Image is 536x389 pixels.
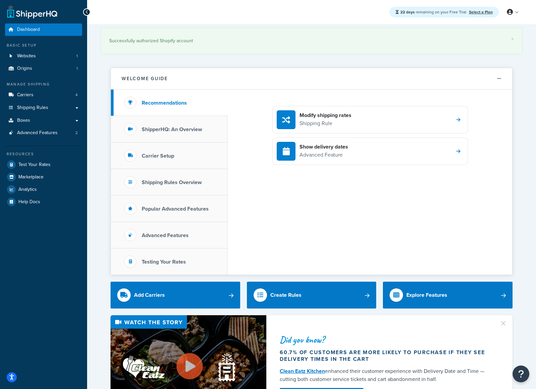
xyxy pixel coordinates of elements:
[5,50,82,62] a: Websites1
[18,187,37,192] span: Analytics
[5,62,82,75] li: Origins
[247,282,377,309] a: Create Rules
[270,290,301,300] div: Create Rules
[5,102,82,114] a: Shipping Rules
[17,130,58,136] span: Advanced Features
[17,53,36,59] span: Websites
[75,92,78,98] span: 4
[5,127,82,139] a: Advanced Features2
[5,127,82,139] li: Advanced Features
[142,179,202,185] h3: Shipping Rules Overview
[5,89,82,101] li: Carriers
[5,196,82,208] a: Help Docs
[18,174,44,180] span: Marketplace
[76,53,78,59] span: 1
[18,162,51,168] span: Test Your Rates
[5,43,82,48] div: Basic Setup
[5,81,82,87] div: Manage Shipping
[17,92,33,98] span: Carriers
[280,349,491,363] div: 60.7% of customers are more likely to purchase if they see delivery times in the cart
[109,36,514,46] div: Successfully authorized Shopify account
[17,118,30,123] span: Boxes
[383,282,513,309] a: Explore Features
[469,9,493,15] a: Select a Plan
[5,171,82,183] a: Marketplace
[5,183,82,196] a: Analytics
[5,89,82,101] a: Carriers4
[511,36,514,42] a: ×
[5,50,82,62] li: Websites
[5,62,82,75] a: Origins1
[513,366,529,382] button: Open Resource Center
[299,143,348,151] h4: Show delivery dates
[75,130,78,136] span: 2
[111,282,240,309] a: Add Carriers
[142,259,186,265] h3: Testing Your Rates
[17,105,48,111] span: Shipping Rules
[17,27,40,33] span: Dashboard
[142,100,187,106] h3: Recommendations
[142,232,189,238] h3: Advanced Features
[142,153,174,159] h3: Carrier Setup
[299,112,351,119] h4: Modify shipping rates
[5,23,82,36] a: Dashboard
[111,68,512,90] button: Welcome Guide
[280,367,325,375] a: Clean Eatz Kitchen
[17,66,32,71] span: Origins
[400,9,467,15] span: remaining on your Free Trial
[400,9,415,15] strong: 22 days
[5,151,82,157] div: Resources
[142,206,209,212] h3: Popular Advanced Features
[76,66,78,71] span: 1
[5,114,82,127] a: Boxes
[299,119,351,128] p: Shipping Rule
[280,367,491,383] div: enhanced their customer experience with Delivery Date and Time — cutting both customer service ti...
[5,159,82,171] a: Test Your Rates
[142,126,202,132] h3: ShipperHQ: An Overview
[406,290,447,300] div: Explore Features
[299,151,348,159] p: Advanced Feature
[122,76,168,81] h2: Welcome Guide
[18,199,40,205] span: Help Docs
[134,290,165,300] div: Add Carriers
[280,335,491,344] div: Did you know?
